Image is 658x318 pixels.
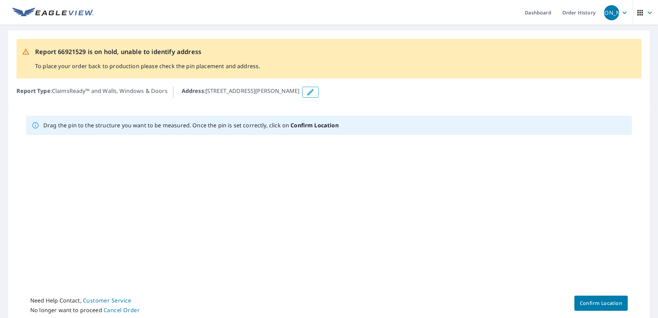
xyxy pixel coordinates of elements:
[182,87,300,98] p: : [STREET_ADDRESS][PERSON_NAME]
[604,5,619,20] div: [PERSON_NAME]
[17,87,168,98] p: : ClaimsReady™ and Walls, Windows & Doors
[12,8,94,18] img: EV Logo
[574,296,628,311] button: Confirm Location
[104,305,140,315] button: Cancel Order
[83,296,131,305] button: Customer Service
[30,305,140,315] p: No longer want to proceed
[43,121,339,129] p: Drag the pin to the structure you want to be measured. Once the pin is set correctly, click on
[30,296,140,305] p: Need Help Contact,
[290,121,338,129] b: Confirm Location
[17,87,51,95] b: Report Type
[182,87,204,95] b: Address
[35,62,260,70] p: To place your order back to production please check the pin placement and address.
[35,47,260,56] p: Report 66921529 is on hold, unable to identify address
[580,299,622,308] span: Confirm Location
